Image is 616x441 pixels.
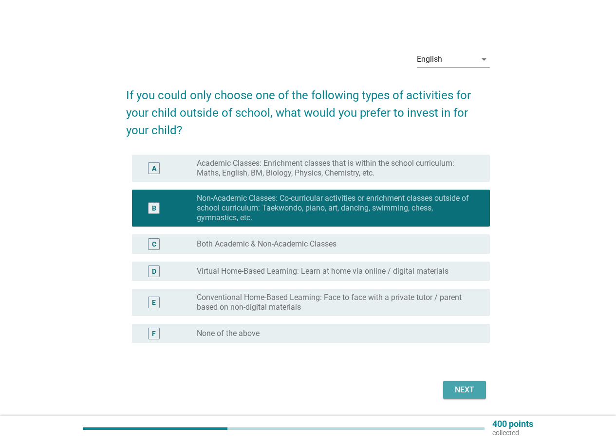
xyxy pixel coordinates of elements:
h2: If you could only choose one of the following types of activities for your child outside of schoo... [126,77,490,139]
i: arrow_drop_down [478,53,490,65]
p: collected [492,428,533,437]
div: A [152,163,156,174]
label: Conventional Home-Based Learning: Face to face with a private tutor / parent based on non-digital... [197,293,474,312]
div: Next [451,384,478,396]
button: Next [443,381,486,399]
label: None of the above [197,329,260,338]
p: 400 points [492,420,533,428]
div: E [152,298,156,308]
div: F [152,329,156,339]
div: D [152,266,156,277]
div: C [152,239,156,249]
div: B [152,203,156,213]
label: Non-Academic Classes: Co-curricular activities or enrichment classes outside of school curriculum... [197,194,474,223]
label: Virtual Home-Based Learning: Learn at home via online / digital materials [197,266,448,276]
label: Both Academic & Non-Academic Classes [197,239,336,249]
div: English [417,55,442,64]
label: Academic Classes: Enrichment classes that is within the school curriculum: Maths, English, BM, Bi... [197,159,474,178]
